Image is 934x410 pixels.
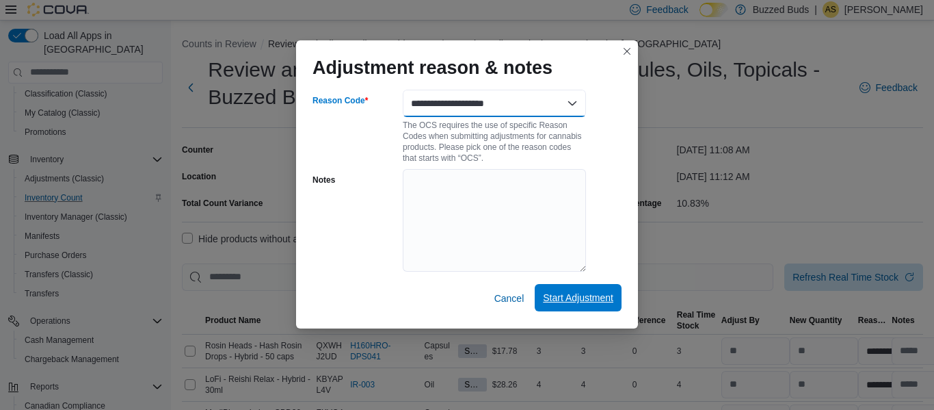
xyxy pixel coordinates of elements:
[403,117,586,164] div: The OCS requires the use of specific Reason Codes when submitting adjustments for cannabis produc...
[312,95,368,106] label: Reason Code
[619,43,635,60] button: Closes this modal window
[543,291,613,305] span: Start Adjustment
[494,292,524,305] span: Cancel
[535,284,622,311] button: Start Adjustment
[312,57,552,79] h1: Adjustment reason & notes
[489,285,530,312] button: Cancel
[312,175,335,185] label: Notes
